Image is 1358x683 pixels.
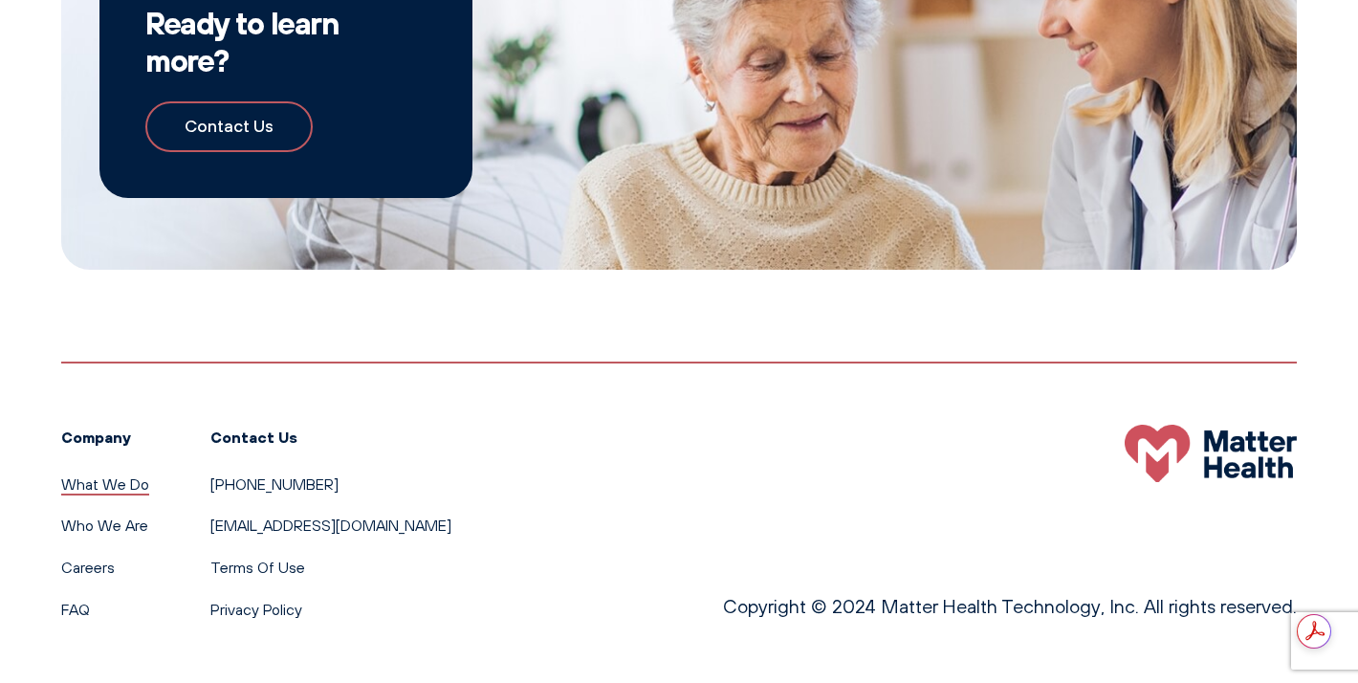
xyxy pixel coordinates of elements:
h3: Contact Us [210,425,451,450]
a: FAQ [61,600,90,619]
h2: Ready to learn more? [145,5,427,78]
a: What We Do [61,474,149,494]
a: Privacy Policy [210,600,302,619]
a: Contact Us [145,101,313,152]
a: Terms Of Use [210,558,305,577]
a: [PHONE_NUMBER] [210,474,339,494]
a: Who We Are [61,516,148,535]
a: Careers [61,558,115,577]
a: [EMAIL_ADDRESS][DOMAIN_NAME] [210,516,451,535]
h3: Company [61,425,149,450]
p: Copyright © 2024 Matter Health Technology, Inc. All rights reserved. [723,591,1297,622]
